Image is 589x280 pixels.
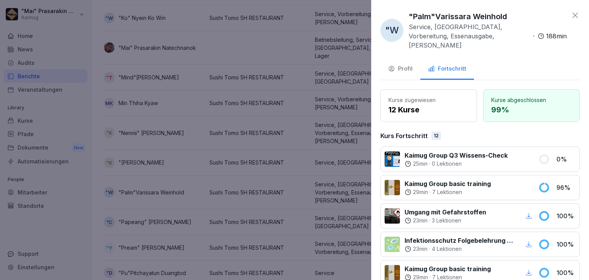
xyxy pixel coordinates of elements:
[405,208,486,217] p: Umgang mit Gefahrstoffen
[405,188,491,196] div: ·
[428,64,466,73] div: Fortschritt
[409,22,530,50] p: Service, [GEOGRAPHIC_DATA], Vorbereitung, Essenausgabe, [PERSON_NAME]
[431,132,441,140] div: 12
[491,96,572,104] p: Kurse abgeschlossen
[546,31,567,41] p: 188 min
[491,104,572,115] p: 99 %
[556,240,576,249] p: 100 %
[405,151,508,160] p: Kaimug Group Q3 Wissens-Check
[405,236,515,245] p: Infektionsschutz Folgebelehrung (nach §43 IfSG)
[409,11,507,22] p: "Palm"Varissara Weinhold
[413,217,428,224] p: 23 min
[413,245,428,253] p: 23 min
[405,179,491,188] p: Kaimug Group basic training
[420,59,474,80] button: Fortschritt
[432,245,462,253] p: 4 Lektionen
[380,59,420,80] button: Profil
[405,245,515,253] div: ·
[405,217,486,224] div: ·
[405,160,508,168] div: ·
[388,96,469,104] p: Kurse zugewiesen
[388,104,469,115] p: 12 Kurse
[556,155,576,164] p: 0 %
[380,19,403,42] div: "W
[556,268,576,277] p: 100 %
[432,217,461,224] p: 3 Lektionen
[413,188,428,196] p: 29 min
[556,211,576,221] p: 100 %
[405,264,491,273] p: Kaimug Group basic training
[413,160,428,168] p: 25 min
[380,131,428,140] p: Kurs Fortschritt
[409,22,567,50] div: ·
[432,188,462,196] p: 7 Lektionen
[556,183,576,192] p: 96 %
[432,160,462,168] p: 0 Lektionen
[388,64,413,73] div: Profil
